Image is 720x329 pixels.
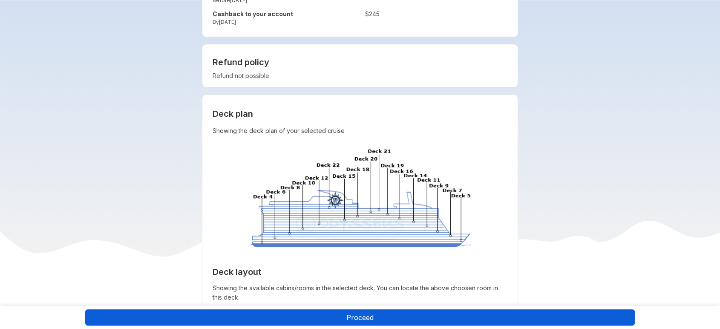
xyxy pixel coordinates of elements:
h3: Deck layout [213,263,508,281]
strong: Cashback to your account [213,10,293,17]
td: : [325,8,329,30]
td: $ 245 [329,8,380,30]
button: Proceed [85,309,635,326]
small: By [DATE] [213,18,325,26]
h3: Deck plan [213,105,508,123]
p: Showing the available cabins/rooms in the selected deck. You can locate the above choosen room in... [213,283,508,302]
p: Refund not possible [213,72,508,80]
p: Showing the deck plan of your selected cruise [213,125,508,136]
h2: Refund policy [213,57,508,67]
